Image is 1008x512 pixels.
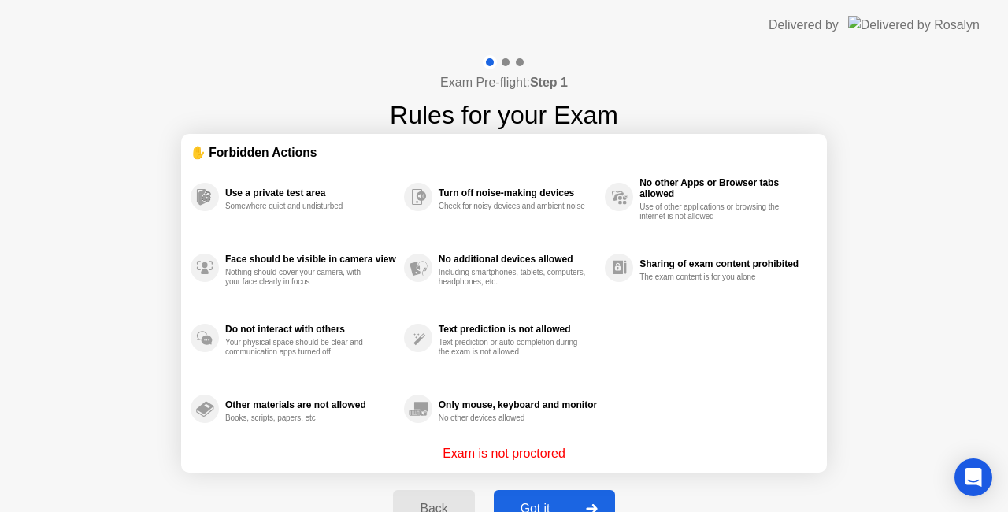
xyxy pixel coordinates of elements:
[848,16,980,34] img: Delivered by Rosalyn
[191,143,817,161] div: ✋ Forbidden Actions
[225,324,396,335] div: Do not interact with others
[225,268,374,287] div: Nothing should cover your camera, with your face clearly in focus
[439,414,587,423] div: No other devices allowed
[639,202,788,221] div: Use of other applications or browsing the internet is not allowed
[225,187,396,198] div: Use a private test area
[225,202,374,211] div: Somewhere quiet and undisturbed
[439,338,587,357] div: Text prediction or auto-completion during the exam is not allowed
[439,268,587,287] div: Including smartphones, tablets, computers, headphones, etc.
[439,202,587,211] div: Check for noisy devices and ambient noise
[225,254,396,265] div: Face should be visible in camera view
[954,458,992,496] div: Open Intercom Messenger
[225,414,374,423] div: Books, scripts, papers, etc
[225,399,396,410] div: Other materials are not allowed
[530,76,568,89] b: Step 1
[443,444,565,463] p: Exam is not proctored
[639,177,810,199] div: No other Apps or Browser tabs allowed
[769,16,839,35] div: Delivered by
[390,96,618,134] h1: Rules for your Exam
[639,258,810,269] div: Sharing of exam content prohibited
[439,399,597,410] div: Only mouse, keyboard and monitor
[439,187,597,198] div: Turn off noise-making devices
[639,273,788,282] div: The exam content is for you alone
[439,254,597,265] div: No additional devices allowed
[225,338,374,357] div: Your physical space should be clear and communication apps turned off
[439,324,597,335] div: Text prediction is not allowed
[440,73,568,92] h4: Exam Pre-flight:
